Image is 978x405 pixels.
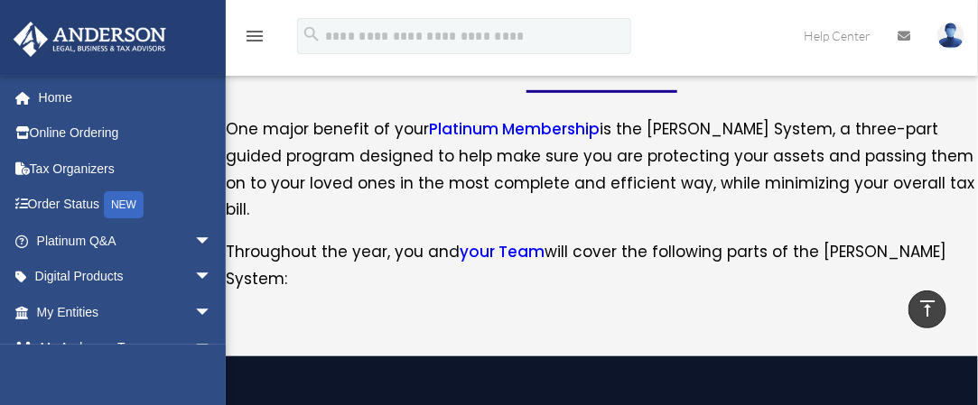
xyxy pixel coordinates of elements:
span: arrow_drop_down [194,259,230,296]
a: Tax Organizers [13,151,239,187]
a: Home [13,79,239,115]
div: NEW [104,191,144,218]
i: vertical_align_top [917,298,938,319]
span: arrow_drop_down [194,223,230,260]
a: Platinum Membership [429,118,600,149]
span: arrow_drop_down [194,294,230,331]
a: menu [244,32,265,47]
img: Anderson Advisors Platinum Portal [8,22,172,57]
p: One major benefit of your is the [PERSON_NAME] System, a three-part guided program designed to he... [226,116,978,239]
a: Order StatusNEW [13,187,239,224]
i: menu [244,25,265,47]
p: Throughout the year, you and will cover the following parts of the [PERSON_NAME] System: [226,239,978,293]
span: arrow_drop_down [194,330,230,367]
img: User Pic [937,23,964,49]
a: Platinum Q&Aarrow_drop_down [13,223,239,259]
i: search [302,24,321,44]
a: Online Ordering [13,115,239,152]
a: vertical_align_top [908,290,946,328]
a: your Team [460,241,545,272]
a: Digital Productsarrow_drop_down [13,259,239,295]
a: My Anderson Teamarrow_drop_down [13,330,239,366]
a: My Entitiesarrow_drop_down [13,294,239,330]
